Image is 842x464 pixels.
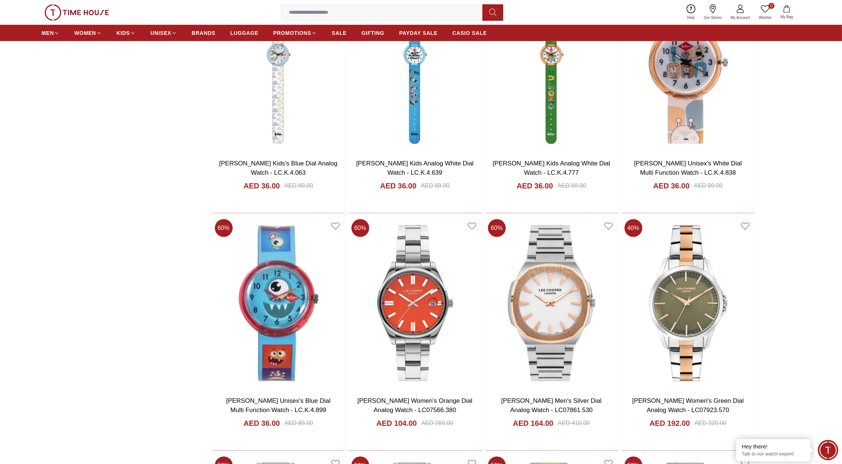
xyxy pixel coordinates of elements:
h4: AED 36.00 [243,418,280,428]
img: Lee Cooper Men's Silver Dial Analog Watch - LC07861.530 [485,216,618,390]
span: BRANDS [192,29,216,37]
a: WOMEN [74,26,102,40]
a: PAYDAY SALE [399,26,438,40]
img: Lee Cooper Women's Green Dial Analog Watch - LC07923.570 [622,216,755,390]
span: LUGGAGE [230,29,259,37]
span: CASIO SALE [452,29,487,37]
a: BRANDS [192,26,216,40]
a: [PERSON_NAME] Unisex's Blue Dial Multi Function Watch - LC.K.4.899 [226,397,331,414]
span: My Account [728,15,753,20]
div: AED 260.00 [421,419,453,428]
span: Help [684,15,698,20]
div: AED 89.00 [694,181,723,190]
a: LUGGAGE [230,26,259,40]
a: SALE [332,26,347,40]
span: GIFTING [361,29,384,37]
span: 60 % [215,219,233,237]
div: Chat Widget [818,440,838,460]
span: Our Stores [701,15,725,20]
a: GIFTING [361,26,384,40]
span: SALE [332,29,347,37]
span: WOMEN [74,29,96,37]
h4: AED 104.00 [376,418,417,428]
p: Talk to our watch expert! [742,451,805,457]
a: [PERSON_NAME] Kids's Blue Dial Analog Watch - LC.K.4.063 [219,160,338,177]
span: 60 % [488,219,506,237]
div: AED 89.00 [284,181,313,190]
h4: AED 36.00 [653,181,689,191]
a: [PERSON_NAME] Women's Green Dial Analog Watch - LC07923.570 [632,397,744,414]
span: 40 % [625,219,642,237]
span: 60 % [351,219,369,237]
h4: AED 192.00 [649,418,690,428]
button: My Bag [776,4,797,21]
a: 0Wishlist [754,3,776,22]
div: Hey there! [742,443,805,450]
span: PROMOTIONS [273,29,311,37]
h4: AED 164.00 [513,418,553,428]
a: CASIO SALE [452,26,487,40]
span: MEN [42,29,54,37]
h4: AED 36.00 [517,181,553,191]
span: 0 [769,3,774,9]
span: My Bag [777,14,796,20]
div: AED 89.00 [284,419,313,428]
span: UNISEX [150,29,171,37]
a: MEN [42,26,59,40]
a: UNISEX [150,26,177,40]
a: [PERSON_NAME] Kids Analog White Dial Watch - LC.K.4.639 [356,160,474,177]
a: [PERSON_NAME] Men's Silver Dial Analog Watch - LC07861.530 [501,397,602,414]
img: Lee Cooper Women's Orange Dial Analog Watch - LC07566.380 [348,216,482,390]
span: PAYDAY SALE [399,29,438,37]
a: Our Stores [700,3,726,22]
span: KIDS [117,29,130,37]
a: [PERSON_NAME] Unisex's White Dial Multi Function Watch - LC.K.4.838 [634,160,742,177]
img: Lee Cooper Unisex's Blue Dial Multi Function Watch - LC.K.4.899 [212,216,345,390]
div: AED 320.00 [694,419,726,428]
h4: AED 36.00 [243,181,280,191]
div: AED 89.00 [557,181,586,190]
a: [PERSON_NAME] Women's Orange Dial Analog Watch - LC07566.380 [357,397,472,414]
img: ... [45,4,109,21]
div: AED 410.00 [558,419,590,428]
a: KIDS [117,26,135,40]
h4: AED 36.00 [380,181,416,191]
div: AED 89.00 [421,181,449,190]
span: Wishlist [756,15,774,20]
a: Help [683,3,700,22]
a: [PERSON_NAME] Kids Analog White Dial Watch - LC.K.4.777 [493,160,610,177]
a: PROMOTIONS [273,26,317,40]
